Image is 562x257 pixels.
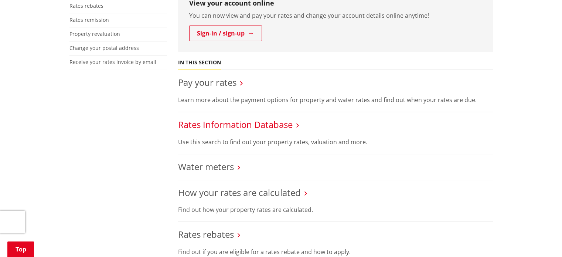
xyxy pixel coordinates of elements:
a: Change your postal address [69,44,139,51]
a: Sign-in / sign-up [189,26,262,41]
h5: In this section [178,60,221,66]
a: Water meters [178,160,234,173]
a: Property revaluation [69,30,120,37]
p: Use this search to find out your property rates, valuation and more. [178,138,493,146]
a: Receive your rates invoice by email [69,58,156,65]
a: Rates rebates [69,2,103,9]
a: Rates remission [69,16,109,23]
p: Find out if you are eligible for a rates rebate and how to apply. [178,247,493,256]
a: Rates Information Database [178,118,293,131]
p: Learn more about the payment options for property and water rates and find out when your rates ar... [178,95,493,104]
a: Rates rebates [178,228,234,240]
p: You can now view and pay your rates and change your account details online anytime! [189,11,482,20]
p: Find out how your property rates are calculated. [178,205,493,214]
a: Top [7,241,34,257]
a: Pay your rates [178,76,236,88]
a: How your rates are calculated [178,186,301,199]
